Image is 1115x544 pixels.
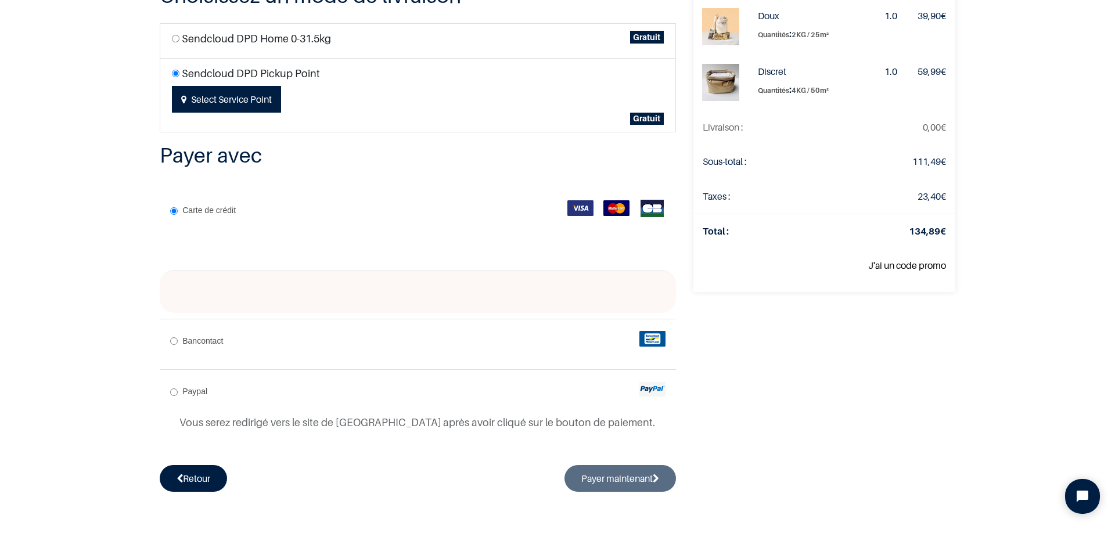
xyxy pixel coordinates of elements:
strong: Doux [758,10,779,21]
div: 1.0 [884,8,899,24]
span: Gratuit [630,31,664,44]
span: Quantités [758,30,789,39]
input: Bancontact [170,337,178,345]
span: € [918,10,946,21]
span: € [923,121,946,133]
span: Bancontact [182,336,223,345]
img: CB [639,200,666,217]
span: 39,90 [918,10,941,21]
td: Taxes : [693,179,832,214]
span: 4KG / 50m² [792,86,829,95]
img: VISA [567,200,594,216]
iframe: Tidio Chat [1055,469,1110,524]
img: paypal [639,382,666,397]
label: : [758,26,866,42]
span: € [912,156,946,167]
iframe: Cadre de saisie sécurisé pour le paiement par carte [181,287,655,297]
span: 134,89 [909,225,940,237]
span: 111,49 [912,156,941,167]
div: 1.0 [884,64,899,80]
input: Carte de crédit [170,207,178,215]
img: Discret (4KG / 50m²) [702,64,739,101]
label: Sendcloud DPD Pickup Point [182,66,320,81]
span: 23,40 [918,190,941,202]
img: Bancontact [639,331,666,347]
td: La livraison sera mise à jour après avoir choisi une nouvelle méthode de livraison [693,110,832,145]
h3: Payer avec [160,142,676,169]
strong: Discret [758,66,786,77]
strong: Total : [703,225,729,237]
span: € [918,66,946,77]
a: Retour [160,465,227,492]
span: 2KG / 25m² [792,30,829,39]
td: Sous-total : [693,145,832,179]
input: Paypal [170,388,178,396]
button: Payer maintenant [564,465,676,492]
span: € [918,190,946,202]
label: : [758,82,866,98]
p: Vous serez redirigé vers le site de [GEOGRAPHIC_DATA] après avoir cliqué sur le bouton de paiement. [179,415,666,430]
a: J'ai un code promo [868,260,946,271]
img: MasterCard [603,200,630,216]
span: Gratuit [630,113,664,125]
button: Select Service Point [172,86,281,113]
strong: € [909,225,946,237]
img: Doux (2KG / 25m²) [702,8,739,45]
span: Paypal [182,387,207,396]
span: 59,99 [918,66,941,77]
label: Sendcloud DPD Home 0-31.5kg [182,31,331,46]
span: Carte de crédit [182,206,236,215]
span: Quantités [758,86,789,95]
span: 0,00 [923,121,941,133]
